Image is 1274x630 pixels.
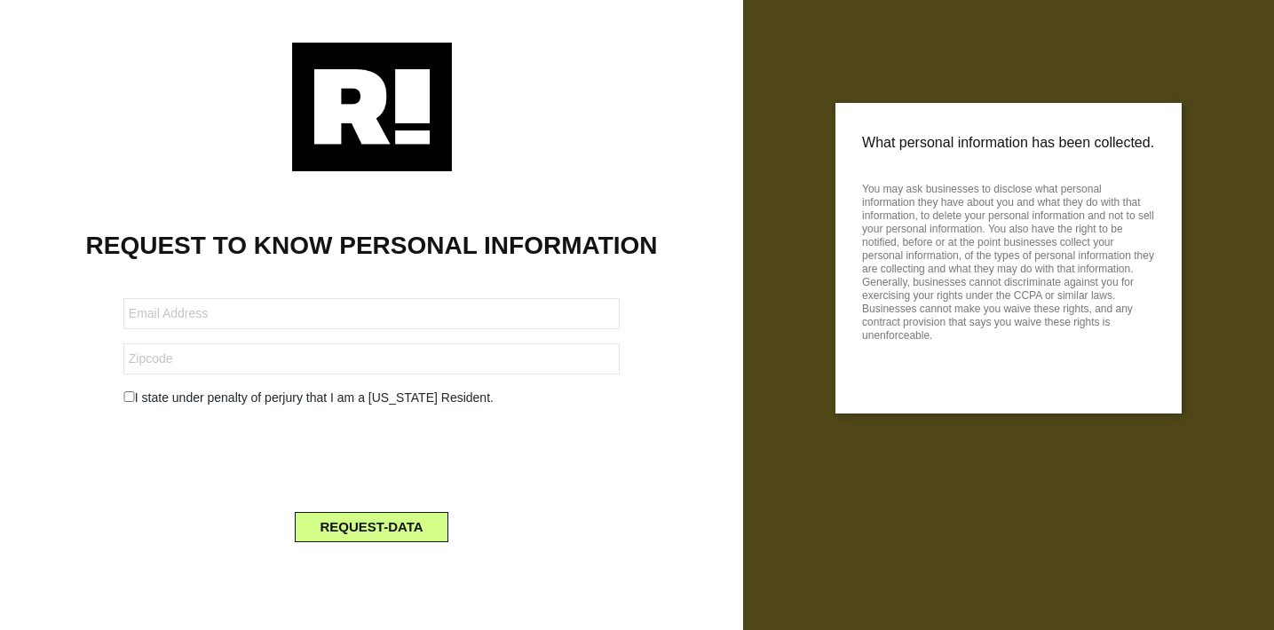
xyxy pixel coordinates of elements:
[110,389,633,407] div: I state under penalty of perjury that I am a [US_STATE] Resident.
[123,343,620,374] input: Zipcode
[295,512,447,542] button: REQUEST-DATA
[862,177,1155,343] p: You may ask businesses to disclose what personal information they have about you and what they do...
[862,130,1155,156] p: What personal information has been collected.
[123,298,620,329] input: Email Address
[292,43,452,171] img: Retention.com
[27,231,716,261] h1: REQUEST TO KNOW PERSONAL INFORMATION
[237,421,507,491] iframe: reCAPTCHA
